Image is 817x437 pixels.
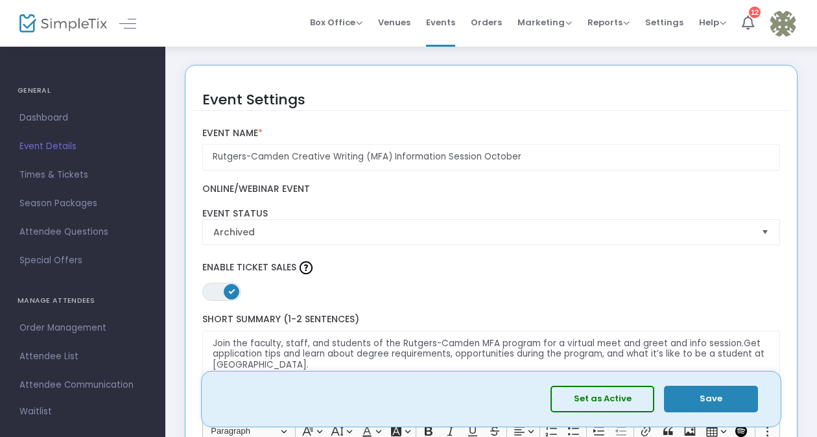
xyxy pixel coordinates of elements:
span: Event Details [19,138,146,155]
label: Enable Ticket Sales [202,258,781,278]
span: Reports [587,16,630,29]
button: Set as Active [551,386,654,412]
span: Help [699,16,726,29]
span: Box Office [310,16,362,29]
h4: GENERAL [18,78,148,104]
span: Dashboard [19,110,146,126]
button: Save [664,386,758,412]
span: Season Packages [19,195,146,212]
span: Online/Webinar Event [202,182,310,195]
label: Event Status [202,208,781,220]
span: Venues [378,6,410,39]
span: Marketing [517,16,572,29]
label: Tell us about your event [196,392,787,418]
span: Attendee List [19,348,146,365]
span: Attendee Communication [19,377,146,394]
input: Enter Event Name [202,144,781,171]
button: Select [756,220,774,244]
span: Settings [645,6,683,39]
span: Events [426,6,455,39]
span: ON [228,288,235,294]
span: Order Management [19,320,146,337]
span: Short Summary (1-2 Sentences) [202,313,359,325]
span: Times & Tickets [19,167,146,183]
div: Event Settings [202,72,305,110]
h4: MANAGE ATTENDEES [18,288,148,314]
img: question-mark [300,261,313,274]
label: Event Name [202,128,781,139]
span: Attendee Questions [19,224,146,241]
div: 12 [749,6,761,18]
span: Orders [471,6,502,39]
span: Waitlist [19,405,52,418]
span: Archived [213,226,752,239]
span: Special Offers [19,252,146,269]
